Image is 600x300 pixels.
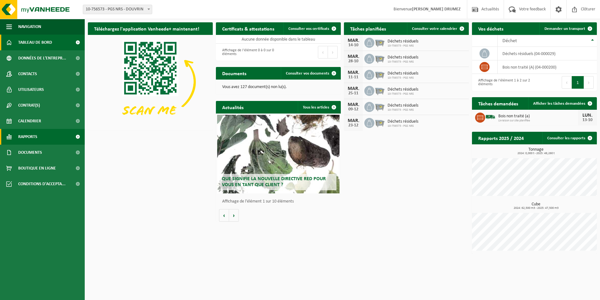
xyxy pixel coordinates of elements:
[475,152,597,155] span: 2024: 0,000 t - 2025: 49,260 t
[533,102,585,106] span: Afficher les tâches demandées
[18,145,42,160] span: Documents
[216,101,250,113] h2: Actualités
[347,43,360,47] div: 14-10
[498,119,578,123] span: Livraison sur site planifiée
[298,101,340,114] a: Tous les articles
[217,115,340,193] a: Que signifie la nouvelle directive RED pour vous en tant que client ?
[347,123,360,128] div: 23-12
[222,85,335,89] p: Vous avez 127 document(s) non lu(s).
[475,75,531,89] div: Affichage de l'élément 1 à 2 sur 2 éléments
[229,209,239,222] button: Volgende
[388,71,418,76] span: Déchets résiduels
[388,119,418,124] span: Déchets résiduels
[584,76,594,89] button: Next
[374,117,385,128] img: WB-2500-GAL-GY-01
[475,202,597,210] h3: Cube
[18,66,37,82] span: Contacts
[88,35,213,129] img: Download de VHEPlus App
[374,85,385,96] img: WB-2500-GAL-GY-01
[219,209,229,222] button: Vorige
[374,53,385,64] img: WB-2500-GAL-GY-01
[216,67,253,79] h2: Documents
[475,147,597,155] h3: Tonnage
[581,113,594,118] div: LUN.
[219,45,275,59] div: Affichage de l'élément 0 à 0 sur 0 éléments
[388,87,418,92] span: Déchets résiduels
[472,132,530,144] h2: Rapports 2025 / 2024
[18,97,40,113] span: Contrat(s)
[581,118,594,122] div: 13-10
[572,76,584,89] button: 1
[562,76,572,89] button: Previous
[472,22,510,35] h2: Vos déchets
[388,124,418,128] span: 10-756573 - PGS NRS
[539,22,596,35] a: Demander un transport
[388,44,418,48] span: 10-756573 - PGS NRS
[388,39,418,44] span: Déchets résiduels
[472,97,524,109] h2: Tâches demandées
[328,46,338,58] button: Next
[388,60,418,64] span: 10-756573 - PGS NRS
[347,38,360,43] div: MAR.
[412,7,461,12] strong: [PERSON_NAME] DRUMEZ
[412,27,457,31] span: Consulter votre calendrier
[388,108,418,112] span: 10-756573 - PGS NRS
[374,69,385,80] img: WB-2500-GAL-GY-01
[347,107,360,112] div: 09-12
[498,47,597,60] td: déchets résiduels (04-000029)
[88,22,206,35] h2: Téléchargez l'application Vanheede+ maintenant!
[18,19,41,35] span: Navigation
[216,22,281,35] h2: Certificats & attestations
[286,71,329,75] span: Consulter vos documents
[18,160,56,176] span: Boutique en ligne
[388,103,418,108] span: Déchets résiduels
[347,86,360,91] div: MAR.
[388,76,418,80] span: 10-756573 - PGS NRS
[498,60,597,74] td: bois non traité (A) (04-000200)
[18,176,66,192] span: Conditions d'accepta...
[347,91,360,96] div: 25-11
[347,102,360,107] div: MAR.
[388,55,418,60] span: Déchets résiduels
[502,38,517,43] span: Déchet
[318,46,328,58] button: Previous
[18,82,44,97] span: Utilisateurs
[347,118,360,123] div: MAR.
[283,22,340,35] a: Consulter vos certificats
[528,97,596,110] a: Afficher les tâches demandées
[222,176,326,187] span: Que signifie la nouvelle directive RED pour vous en tant que client ?
[407,22,468,35] a: Consulter votre calendrier
[344,22,392,35] h2: Tâches planifiées
[18,35,52,50] span: Tableau de bord
[498,114,578,119] span: Bois non traité (a)
[347,59,360,64] div: 28-10
[485,112,496,122] img: BL-SO-LV
[347,54,360,59] div: MAR.
[544,27,585,31] span: Demander un transport
[18,129,37,145] span: Rapports
[18,113,41,129] span: Calendrier
[222,199,338,204] p: Affichage de l'élément 1 sur 10 éléments
[388,92,418,96] span: 10-756573 - PGS NRS
[542,132,596,144] a: Consulter les rapports
[83,5,152,14] span: 10-756573 - PGS NRS - DOUVRIN
[475,207,597,210] span: 2024: 62,500 m3 - 2025: 47,500 m3
[347,70,360,75] div: MAR.
[374,37,385,47] img: WB-2500-GAL-GY-01
[281,67,340,80] a: Consulter vos documents
[347,75,360,80] div: 11-11
[216,35,341,44] td: Aucune donnée disponible dans le tableau
[18,50,66,66] span: Données de l'entrepr...
[374,101,385,112] img: WB-2500-GAL-GY-01
[288,27,329,31] span: Consulter vos certificats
